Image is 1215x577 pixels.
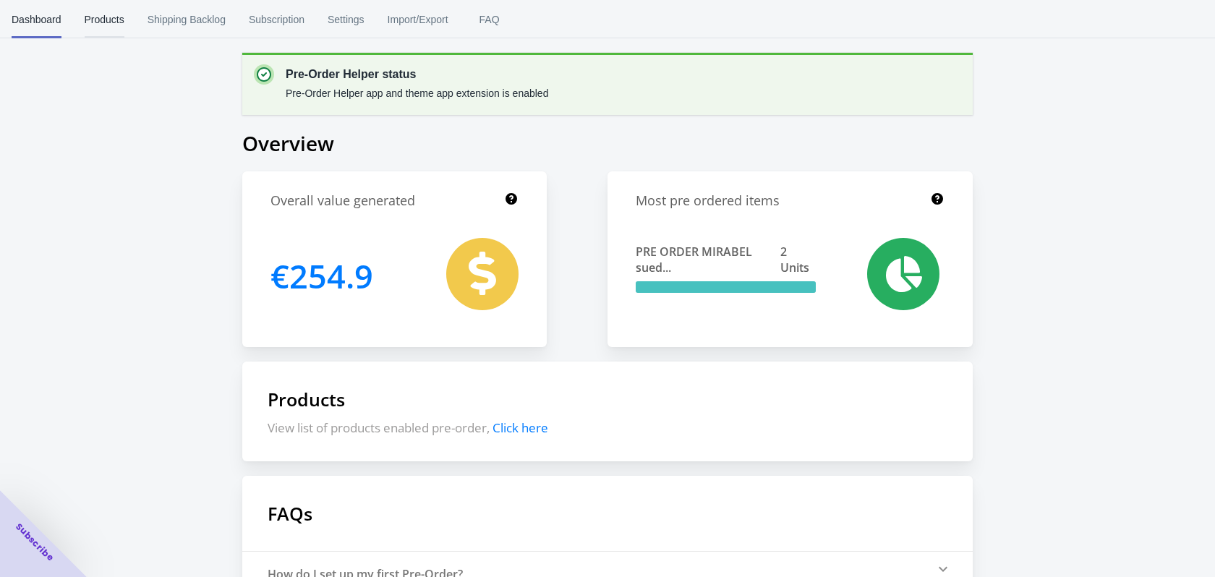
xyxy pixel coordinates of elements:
span: Subscription [249,1,304,38]
p: View list of products enabled pre-order, [268,419,947,436]
span: 2 Units [780,244,816,275]
h1: Most pre ordered items [636,192,780,210]
h1: Overview [242,129,973,157]
span: Dashboard [12,1,61,38]
span: Settings [328,1,364,38]
span: Subscribe [13,521,56,564]
h1: Products [268,387,947,411]
span: Import/Export [388,1,448,38]
h1: 254.9 [270,238,373,314]
p: Pre-Order Helper app and theme app extension is enabled [286,86,548,101]
span: Shipping Backlog [148,1,226,38]
h1: Overall value generated [270,192,415,210]
span: FAQ [472,1,508,38]
h1: FAQs [242,476,973,551]
span: € [270,254,289,298]
p: Pre-Order Helper status [286,66,548,83]
span: Click here [493,419,548,436]
span: Products [85,1,124,38]
span: PRE ORDER MIRABEL sued... [636,244,780,275]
